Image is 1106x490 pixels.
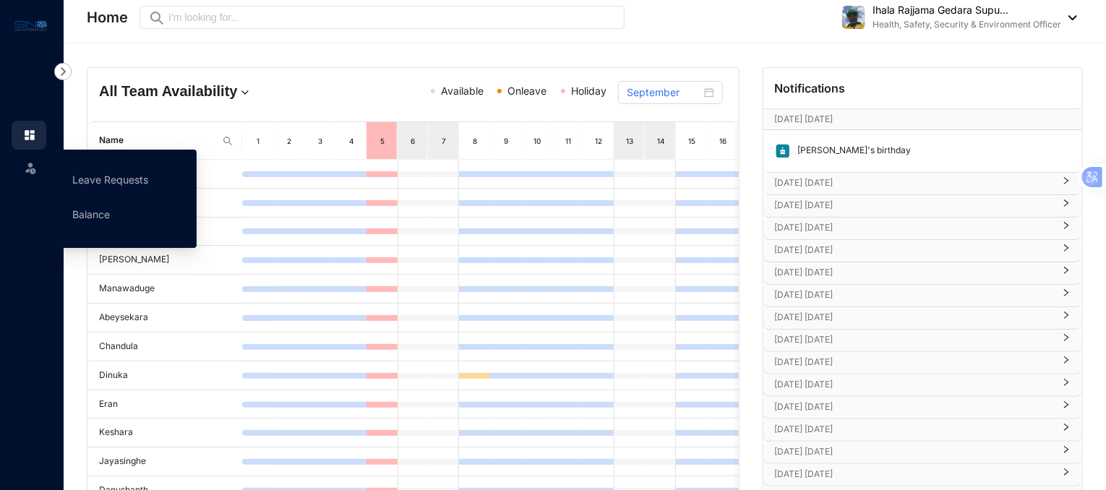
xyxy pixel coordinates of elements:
[1062,473,1071,476] span: right
[873,17,1061,32] p: Health, Safety, Security & Environment Officer
[775,143,791,159] img: birthday.63217d55a54455b51415ef6ca9a78895.svg
[775,265,1053,280] p: [DATE] [DATE]
[571,85,606,97] span: Holiday
[87,361,242,390] td: Dinuka
[72,208,110,220] a: Balance
[763,397,1082,418] div: [DATE] [DATE]
[87,7,128,27] p: Home
[717,134,729,148] div: 16
[775,220,1053,235] p: [DATE] [DATE]
[593,134,605,148] div: 12
[23,160,38,175] img: leave-unselected.2934df6273408c3f84d9.svg
[775,422,1053,437] p: [DATE] [DATE]
[54,63,72,80] img: nav-icon-right.af6afadce00d159da59955279c43614e.svg
[763,307,1082,329] div: [DATE] [DATE]
[168,9,616,25] input: I’m looking for...
[763,173,1082,194] div: [DATE] [DATE]
[238,85,252,100] img: dropdown.780994ddfa97fca24b89f58b1de131fa.svg
[775,444,1053,459] p: [DATE] [DATE]
[562,134,575,148] div: 11
[873,3,1061,17] p: Ihala Rajjama Gedara Supu...
[87,332,242,361] td: Chandula
[1062,361,1071,364] span: right
[791,143,912,159] p: [PERSON_NAME]'s birthday
[763,285,1082,306] div: [DATE] [DATE]
[1062,227,1071,230] span: right
[87,418,242,447] td: Keshara
[775,332,1053,347] p: [DATE] [DATE]
[1062,272,1071,275] span: right
[469,134,481,148] div: 8
[507,85,546,97] span: Onleave
[99,134,216,147] span: Name
[314,134,327,148] div: 3
[775,288,1053,302] p: [DATE] [DATE]
[376,134,388,148] div: 5
[1062,339,1071,342] span: right
[72,173,148,186] a: Leave Requests
[763,218,1082,239] div: [DATE] [DATE]
[500,134,513,148] div: 9
[222,135,233,147] img: search.8ce656024d3affaeffe32e5b30621cb7.svg
[87,304,242,332] td: Abeysekara
[763,442,1082,463] div: [DATE] [DATE]
[842,6,865,29] img: file-1740898491306_528f5514-e393-46a8-abe0-f02cd7a6b571
[775,243,1053,257] p: [DATE] [DATE]
[23,129,36,142] img: home.c6720e0a13eba0172344.svg
[1062,406,1071,409] span: right
[763,464,1082,486] div: [DATE] [DATE]
[252,134,265,148] div: 1
[763,419,1082,441] div: [DATE] [DATE]
[775,355,1053,369] p: [DATE] [DATE]
[87,275,242,304] td: Manawaduge
[763,240,1082,262] div: [DATE] [DATE]
[531,134,544,148] div: 10
[627,85,700,100] input: Select month
[1062,294,1071,297] span: right
[346,134,358,148] div: 4
[1062,384,1071,387] span: right
[12,121,46,150] li: Home
[99,81,308,101] h4: All Team Availability
[775,377,1053,392] p: [DATE] [DATE]
[1061,15,1077,20] img: dropdown-black.8e83cc76930a90b1a4fdb6d089b7bf3a.svg
[283,134,296,148] div: 2
[1062,205,1071,207] span: right
[1062,451,1071,454] span: right
[655,134,667,148] div: 14
[87,447,242,476] td: Jayasinghe
[87,390,242,419] td: Eran
[763,109,1082,129] div: [DATE] [DATE][DATE]
[775,310,1053,324] p: [DATE] [DATE]
[775,400,1053,414] p: [DATE] [DATE]
[1062,429,1071,431] span: right
[775,79,846,97] p: Notifications
[1062,249,1071,252] span: right
[686,134,698,148] div: 15
[775,198,1053,212] p: [DATE] [DATE]
[775,467,1053,481] p: [DATE] [DATE]
[1062,317,1071,319] span: right
[775,176,1053,190] p: [DATE] [DATE]
[14,17,47,34] img: logo
[624,134,635,148] div: 13
[1062,182,1071,185] span: right
[763,374,1082,396] div: [DATE] [DATE]
[763,195,1082,217] div: [DATE] [DATE]
[763,262,1082,284] div: [DATE] [DATE]
[775,112,1042,126] p: [DATE] [DATE]
[441,85,484,97] span: Available
[763,352,1082,374] div: [DATE] [DATE]
[438,134,450,148] div: 7
[407,134,419,148] div: 6
[763,330,1082,351] div: [DATE] [DATE]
